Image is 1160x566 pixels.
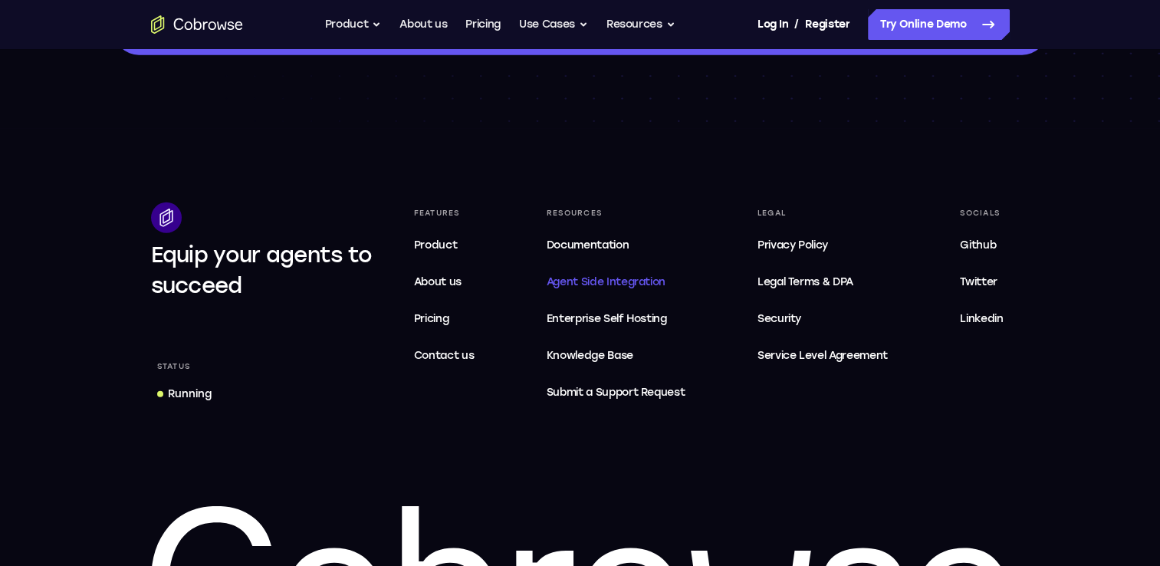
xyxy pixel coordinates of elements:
a: Submit a Support Request [541,377,692,408]
span: Privacy Policy [757,239,828,252]
a: Log In [757,9,788,40]
a: Security [751,304,894,334]
span: Security [757,312,801,325]
span: Contact us [414,349,475,362]
button: Product [325,9,382,40]
a: Register [805,9,849,40]
a: Linkedin [954,304,1009,334]
span: About us [414,275,462,288]
a: Documentation [541,230,692,261]
a: About us [408,267,481,298]
div: Running [168,387,212,402]
a: Running [151,380,218,408]
span: Service Level Agreement [757,347,888,365]
span: Documentation [547,239,629,252]
a: Product [408,230,481,261]
div: Resources [541,202,692,224]
button: Resources [606,9,675,40]
span: Agent Side Integration [547,273,685,291]
a: Enterprise Self Hosting [541,304,692,334]
a: Try Online Demo [868,9,1010,40]
a: Github [954,230,1009,261]
span: Submit a Support Request [547,383,685,402]
span: Enterprise Self Hosting [547,310,685,328]
span: Pricing [414,312,449,325]
span: Product [414,239,458,252]
a: Agent Side Integration [541,267,692,298]
div: Socials [954,202,1009,224]
span: Twitter [960,275,997,288]
button: Use Cases [519,9,588,40]
a: Contact us [408,341,481,371]
a: Twitter [954,267,1009,298]
a: Go to the home page [151,15,243,34]
a: Legal Terms & DPA [751,267,894,298]
a: Pricing [408,304,481,334]
a: Privacy Policy [751,230,894,261]
span: Github [960,239,996,252]
span: Linkedin [960,312,1003,325]
span: Equip your agents to succeed [151,242,373,298]
div: Status [151,356,197,377]
a: About us [399,9,447,40]
span: / [794,15,799,34]
span: Knowledge Base [547,349,633,362]
a: Service Level Agreement [751,341,894,371]
div: Features [408,202,481,224]
div: Legal [751,202,894,224]
span: Legal Terms & DPA [757,275,853,288]
a: Knowledge Base [541,341,692,371]
a: Pricing [465,9,501,40]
